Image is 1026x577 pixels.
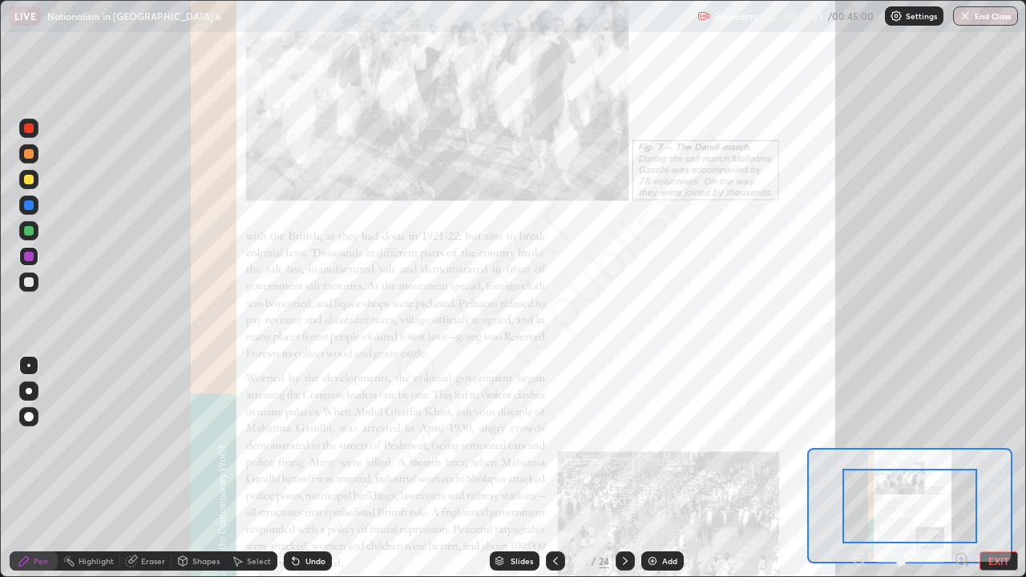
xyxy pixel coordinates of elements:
[980,551,1018,571] button: EXIT
[959,10,971,22] img: end-class-cross
[79,557,114,565] div: Highlight
[511,557,533,565] div: Slides
[247,557,271,565] div: Select
[646,555,659,567] img: add-slide-button
[890,10,903,22] img: class-settings-icons
[305,557,325,565] div: Undo
[713,10,758,22] p: Recording
[192,557,220,565] div: Shapes
[141,557,165,565] div: Eraser
[34,557,48,565] div: Pen
[591,556,596,566] div: /
[14,10,36,22] p: LIVE
[662,557,677,565] div: Add
[47,10,221,22] p: Nationalism in [GEOGRAPHIC_DATA] 6
[572,556,588,566] div: 14
[599,554,609,568] div: 24
[697,10,710,22] img: recording.375f2c34.svg
[953,6,1018,26] button: End Class
[906,12,937,20] p: Settings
